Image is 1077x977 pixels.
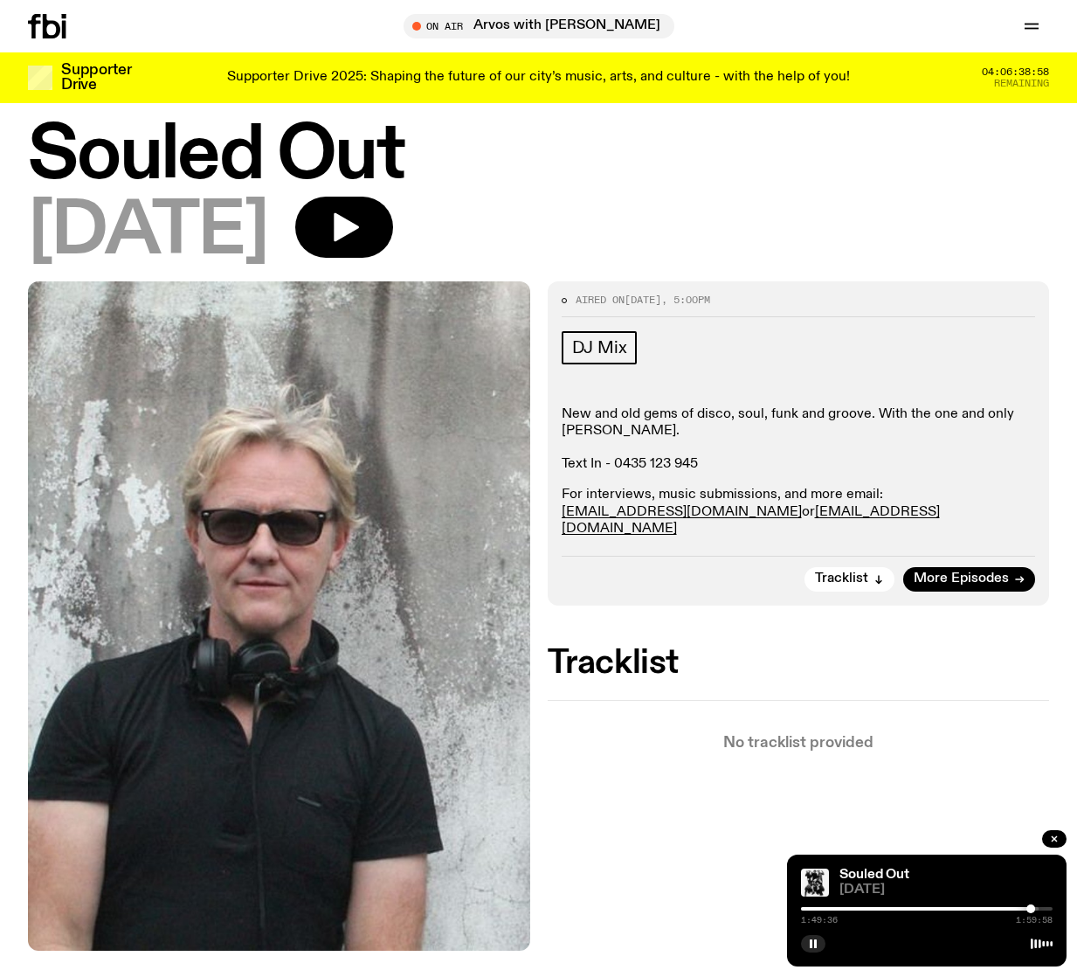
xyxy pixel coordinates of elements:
span: Tracklist [815,572,868,586]
button: Tracklist [804,567,894,592]
h2: Tracklist [548,648,1050,679]
p: For interviews, music submissions, and more email: or [562,487,1036,537]
a: Souled Out [839,868,909,882]
span: [DATE] [28,197,267,267]
p: Supporter Drive 2025: Shaping the future of our city’s music, arts, and culture - with the help o... [227,70,850,86]
a: DJ Mix [562,331,638,364]
span: Aired on [576,293,625,307]
a: [EMAIL_ADDRESS][DOMAIN_NAME] [562,505,940,536]
img: Stephen looks directly at the camera, wearing a black tee, black sunglasses and headphones around... [28,281,530,951]
button: On AirArvos with [PERSON_NAME] [404,14,674,38]
h1: Souled Out [28,121,1049,191]
span: , 5:00pm [661,293,710,307]
span: 1:59:58 [1016,916,1053,925]
span: [DATE] [839,883,1053,897]
span: More Episodes [914,572,1009,586]
span: Remaining [994,79,1049,88]
a: [EMAIL_ADDRESS][DOMAIN_NAME] [562,505,802,519]
p: New and old gems of disco, soul, funk and groove. With the one and only [PERSON_NAME]. Text In - ... [562,406,1036,474]
p: No tracklist provided [548,736,1050,751]
span: 04:06:38:58 [982,67,1049,77]
span: 1:49:36 [801,916,838,925]
span: [DATE] [625,293,661,307]
span: DJ Mix [572,338,627,357]
h3: Supporter Drive [61,63,131,93]
a: More Episodes [903,567,1035,592]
